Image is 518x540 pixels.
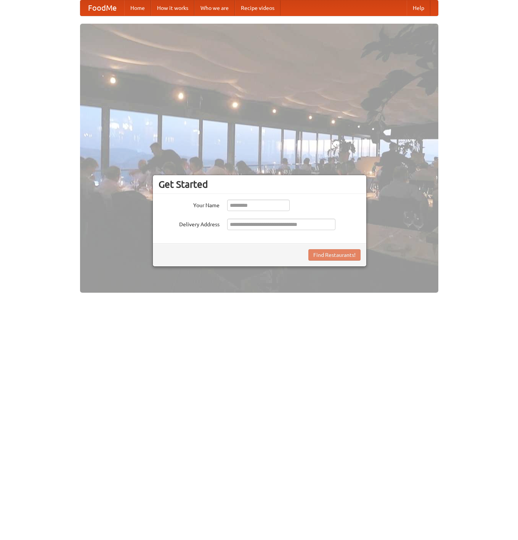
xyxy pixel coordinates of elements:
[308,249,361,261] button: Find Restaurants!
[159,200,220,209] label: Your Name
[124,0,151,16] a: Home
[151,0,194,16] a: How it works
[159,179,361,190] h3: Get Started
[235,0,281,16] a: Recipe videos
[194,0,235,16] a: Who we are
[159,219,220,228] label: Delivery Address
[407,0,430,16] a: Help
[80,0,124,16] a: FoodMe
